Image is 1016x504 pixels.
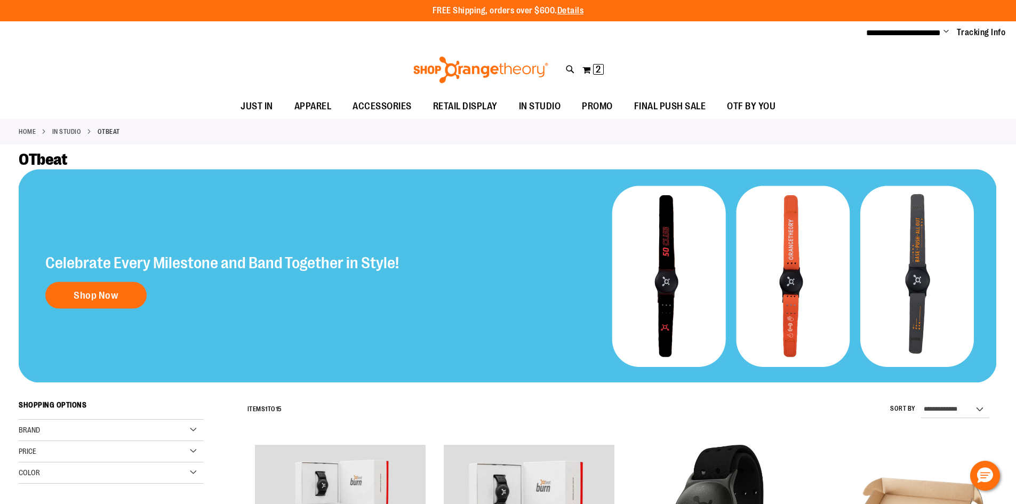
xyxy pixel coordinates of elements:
a: Shop Now [45,282,147,308]
a: APPAREL [284,94,342,119]
span: RETAIL DISPLAY [433,94,498,118]
a: OTF BY YOU [716,94,786,119]
span: Price [19,447,36,455]
button: Hello, have a question? Let’s chat. [970,461,1000,491]
a: ACCESSORIES [342,94,422,119]
a: PROMO [571,94,623,119]
span: Brand [19,426,40,434]
a: FINAL PUSH SALE [623,94,717,119]
span: ACCESSORIES [353,94,412,118]
span: FINAL PUSH SALE [634,94,706,118]
span: PROMO [582,94,613,118]
span: Color [19,468,40,477]
a: IN STUDIO [508,94,572,118]
a: JUST IN [230,94,284,119]
p: FREE Shipping, orders over $600. [433,5,584,17]
label: Sort By [890,404,916,413]
a: IN STUDIO [52,127,82,137]
span: JUST IN [241,94,273,118]
a: RETAIL DISPLAY [422,94,508,119]
h2: Items to [247,401,282,418]
span: 1 [265,405,268,413]
strong: Shopping Options [19,396,203,420]
span: APPAREL [294,94,332,118]
button: Account menu [943,27,949,38]
a: Tracking Info [957,27,1006,38]
h2: Celebrate Every Milestone and Band Together in Style! [45,254,399,271]
span: OTbeat [19,150,67,169]
span: 15 [276,405,282,413]
a: Home [19,127,36,137]
strong: OTbeat [98,127,120,137]
img: Shop Orangetheory [412,57,550,83]
span: Shop Now [74,289,118,301]
span: IN STUDIO [519,94,561,118]
span: OTF BY YOU [727,94,775,118]
a: Details [557,6,584,15]
span: 2 [596,64,601,75]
